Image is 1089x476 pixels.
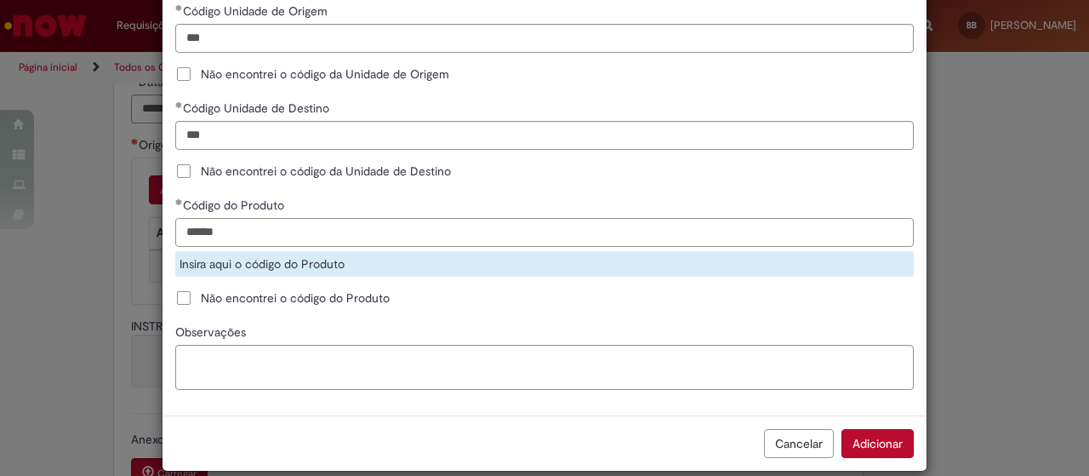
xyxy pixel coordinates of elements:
[183,198,288,213] span: Código do Produto
[175,324,249,340] span: Observações
[175,218,914,247] input: Código do Produto
[183,3,331,19] span: Código Unidade de Origem
[201,290,390,307] span: Não encontrei o código do Produto
[201,163,451,180] span: Não encontrei o código da Unidade de Destino
[764,429,834,458] button: Cancelar
[201,66,449,83] span: Não encontrei o código da Unidade de Origem
[175,4,183,11] span: Obrigatório Preenchido
[175,345,914,390] textarea: Observações
[841,429,914,458] button: Adicionar
[175,198,183,205] span: Obrigatório Preenchido
[183,100,333,116] span: Código Unidade de Destino
[175,24,914,53] input: Código Unidade de Origem
[175,121,914,150] input: Código Unidade de Destino
[175,101,183,108] span: Obrigatório Preenchido
[175,251,914,277] div: Insira aqui o código do Produto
